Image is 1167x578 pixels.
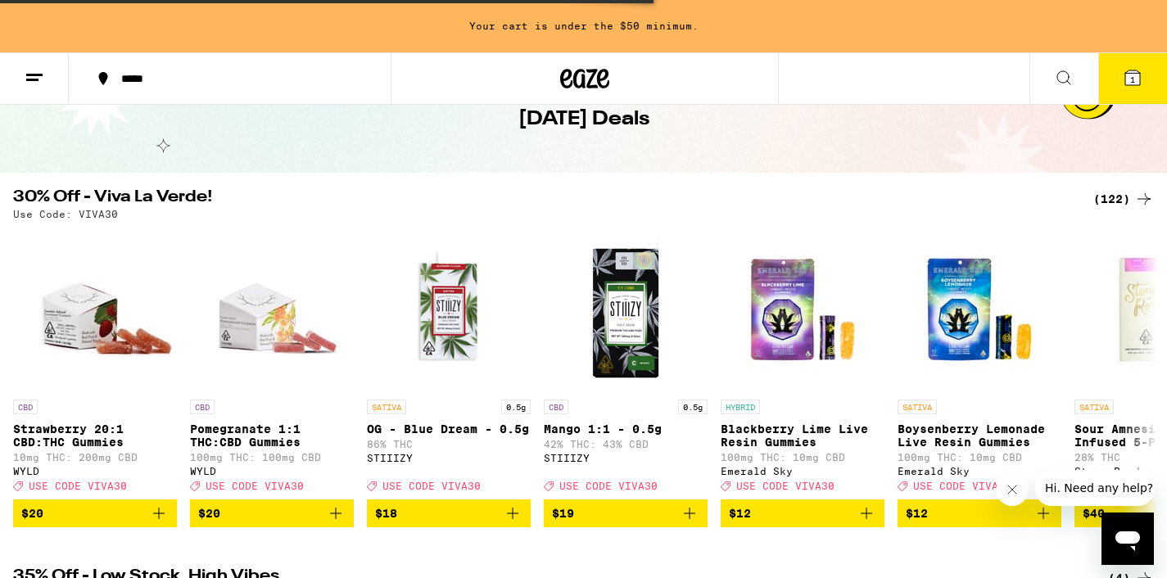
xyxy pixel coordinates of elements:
p: 86% THC [367,439,531,449]
h1: [DATE] Deals [518,106,649,133]
a: Open page for OG - Blue Dream - 0.5g from STIIIZY [367,228,531,499]
p: OG - Blue Dream - 0.5g [367,422,531,436]
a: (122) [1093,189,1154,209]
img: WYLD - Strawberry 20:1 CBD:THC Gummies [13,228,177,391]
p: Blackberry Lime Live Resin Gummies [721,422,884,449]
p: SATIVA [367,400,406,414]
button: Add to bag [898,499,1061,527]
div: STIIIZY [367,453,531,463]
p: CBD [190,400,215,414]
h2: 30% Off - Viva La Verde! [13,189,1074,209]
p: 100mg THC: 10mg CBD [898,452,1061,463]
p: CBD [13,400,38,414]
span: 1 [1130,75,1135,84]
button: Add to bag [721,499,884,527]
span: $19 [552,507,574,520]
a: Open page for Mango 1:1 - 0.5g from STIIIZY [544,228,708,499]
button: Add to bag [367,499,531,527]
button: Add to bag [544,499,708,527]
p: 100mg THC: 100mg CBD [190,452,354,463]
span: $18 [375,507,397,520]
button: Add to bag [13,499,177,527]
img: Emerald Sky - Boysenberry Lemonade Live Resin Gummies [898,228,1061,391]
span: USE CODE VIVA30 [382,481,481,491]
p: 10mg THC: 200mg CBD [13,452,177,463]
p: Strawberry 20:1 CBD:THC Gummies [13,422,177,449]
span: $20 [198,507,220,520]
p: SATIVA [1074,400,1114,414]
p: 0.5g [678,400,708,414]
a: Open page for Blackberry Lime Live Resin Gummies from Emerald Sky [721,228,884,499]
img: STIIIZY - OG - Blue Dream - 0.5g [367,228,531,391]
p: 100mg THC: 10mg CBD [721,452,884,463]
button: 1 [1098,53,1167,104]
p: SATIVA [898,400,937,414]
p: Boysenberry Lemonade Live Resin Gummies [898,422,1061,449]
div: Emerald Sky [721,466,884,476]
span: $12 [729,507,751,520]
iframe: Message from company [1035,470,1154,506]
a: Open page for Strawberry 20:1 CBD:THC Gummies from WYLD [13,228,177,499]
a: Open page for Boysenberry Lemonade Live Resin Gummies from Emerald Sky [898,228,1061,499]
p: CBD [544,400,568,414]
div: WYLD [13,466,177,476]
span: USE CODE VIVA30 [559,481,658,491]
p: Pomegranate 1:1 THC:CBD Gummies [190,422,354,449]
p: Use Code: VIVA30 [13,209,118,219]
span: USE CODE VIVA30 [736,481,835,491]
a: Open page for Pomegranate 1:1 THC:CBD Gummies from WYLD [190,228,354,499]
div: WYLD [190,466,354,476]
span: USE CODE VIVA30 [29,481,127,491]
span: $20 [21,507,43,520]
p: 42% THC: 43% CBD [544,439,708,449]
div: Emerald Sky [898,466,1061,476]
div: STIIIZY [544,453,708,463]
img: Emerald Sky - Blackberry Lime Live Resin Gummies [721,228,884,391]
span: $12 [906,507,928,520]
span: USE CODE VIVA30 [206,481,304,491]
iframe: Button to launch messaging window [1101,513,1154,565]
p: 0.5g [501,400,531,414]
p: HYBRID [721,400,760,414]
iframe: Close message [996,473,1029,506]
img: STIIIZY - Mango 1:1 - 0.5g [544,228,708,391]
p: Mango 1:1 - 0.5g [544,422,708,436]
img: WYLD - Pomegranate 1:1 THC:CBD Gummies [190,228,354,391]
span: USE CODE VIVA30 [913,481,1011,491]
span: $40 [1083,507,1105,520]
button: Add to bag [190,499,354,527]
